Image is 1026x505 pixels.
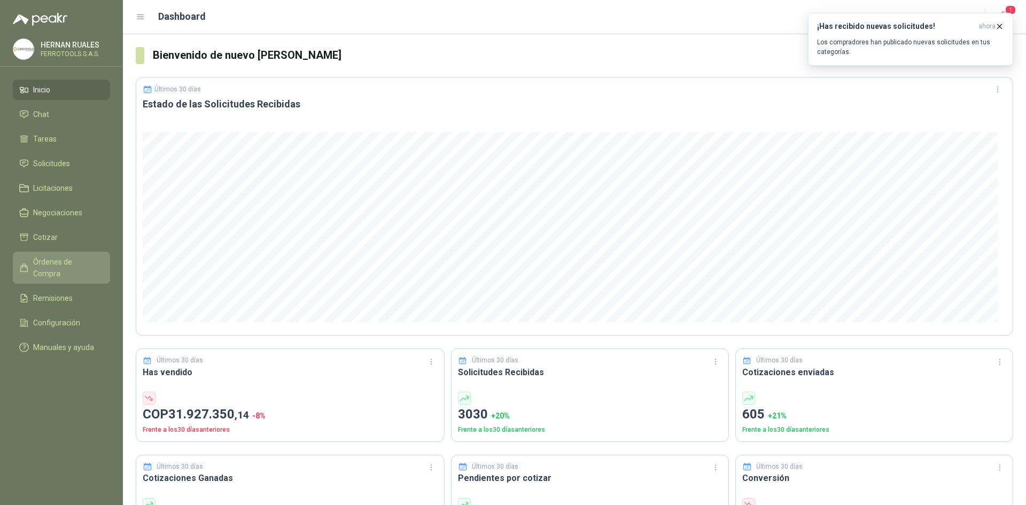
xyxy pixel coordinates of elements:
h3: Pendientes por cotizar [458,471,722,485]
p: Últimos 30 días [756,355,803,366]
h3: Has vendido [143,366,438,379]
p: Últimos 30 días [157,462,203,472]
span: 31.927.350 [168,407,249,422]
h3: Cotizaciones Ganadas [143,471,438,485]
h3: Solicitudes Recibidas [458,366,722,379]
p: Últimos 30 días [756,462,803,472]
h1: Dashboard [158,9,206,24]
span: Manuales y ayuda [33,341,94,353]
p: Últimos 30 días [157,355,203,366]
span: Licitaciones [33,182,73,194]
p: Los compradores han publicado nuevas solicitudes en tus categorías. [817,37,1004,57]
a: Configuración [13,313,110,333]
span: Tareas [33,133,57,145]
span: Configuración [33,317,80,329]
span: Remisiones [33,292,73,304]
a: Manuales y ayuda [13,337,110,358]
span: 1 [1005,5,1016,15]
a: Tareas [13,129,110,149]
h3: Bienvenido de nuevo [PERSON_NAME] [153,47,1013,64]
button: ¡Has recibido nuevas solicitudes!ahora Los compradores han publicado nuevas solicitudes en tus ca... [808,13,1013,66]
a: Solicitudes [13,153,110,174]
span: Cotizar [33,231,58,243]
span: ahora [978,22,996,31]
span: Inicio [33,84,50,96]
a: Chat [13,104,110,125]
button: 1 [994,7,1013,27]
span: Negociaciones [33,207,82,219]
p: HERNAN RUALES [41,41,107,49]
p: FERROTOOLS S.A.S. [41,51,107,57]
a: Inicio [13,80,110,100]
p: Frente a los 30 días anteriores [458,425,722,435]
h3: ¡Has recibido nuevas solicitudes! [817,22,974,31]
p: 605 [742,405,1006,425]
p: Últimos 30 días [472,355,518,366]
p: Frente a los 30 días anteriores [742,425,1006,435]
span: Órdenes de Compra [33,256,100,279]
h3: Estado de las Solicitudes Recibidas [143,98,1006,111]
span: ,14 [235,409,249,421]
p: COP [143,405,438,425]
span: + 20 % [491,411,510,420]
span: -8 % [252,411,266,420]
img: Company Logo [13,39,34,59]
p: Últimos 30 días [472,462,518,472]
img: Logo peakr [13,13,67,26]
a: Negociaciones [13,203,110,223]
span: Chat [33,108,49,120]
a: Licitaciones [13,178,110,198]
h3: Cotizaciones enviadas [742,366,1006,379]
span: + 21 % [768,411,787,420]
h3: Conversión [742,471,1006,485]
a: Órdenes de Compra [13,252,110,284]
p: Últimos 30 días [154,86,201,93]
a: Cotizar [13,227,110,247]
span: Solicitudes [33,158,70,169]
p: 3030 [458,405,722,425]
a: Remisiones [13,288,110,308]
p: Frente a los 30 días anteriores [143,425,438,435]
